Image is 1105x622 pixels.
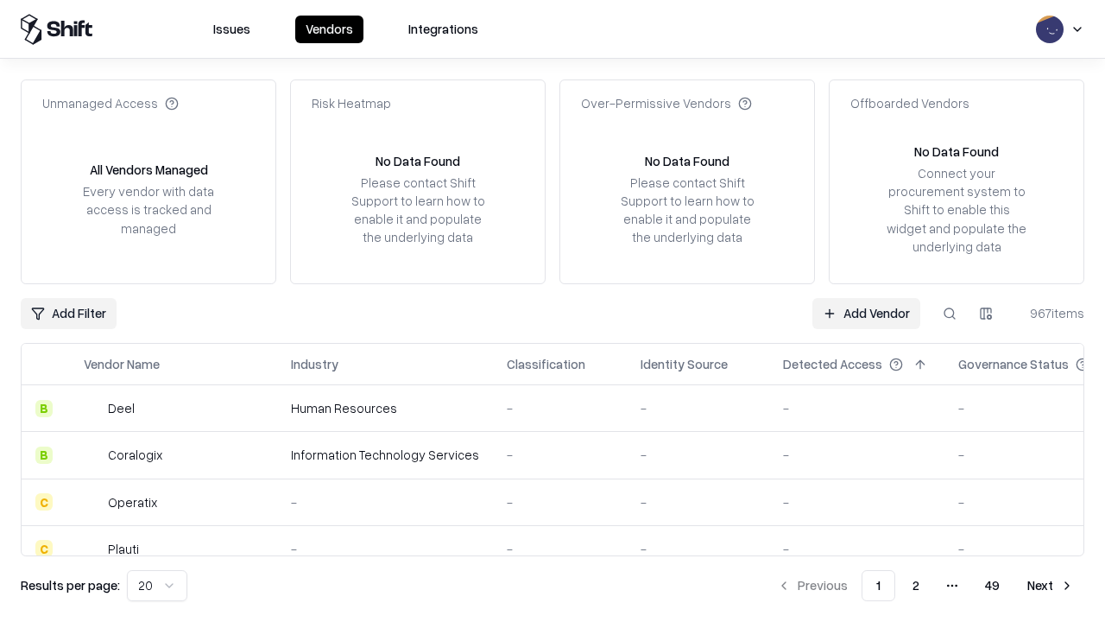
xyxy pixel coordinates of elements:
[291,446,479,464] div: Information Technology Services
[291,540,479,558] div: -
[84,400,101,417] img: Deel
[108,493,157,511] div: Operatix
[645,152,729,170] div: No Data Found
[35,540,53,557] div: C
[312,94,391,112] div: Risk Heatmap
[77,182,220,237] div: Every vendor with data access is tracked and managed
[84,447,101,464] img: Coralogix
[90,161,208,179] div: All Vendors Managed
[203,16,261,43] button: Issues
[641,355,728,373] div: Identity Source
[971,570,1013,601] button: 49
[42,94,179,112] div: Unmanaged Access
[35,400,53,417] div: B
[783,493,931,511] div: -
[507,493,613,511] div: -
[507,540,613,558] div: -
[783,399,931,417] div: -
[850,94,969,112] div: Offboarded Vendors
[767,570,1084,601] nav: pagination
[507,355,585,373] div: Classification
[581,94,752,112] div: Over-Permissive Vendors
[84,355,160,373] div: Vendor Name
[376,152,460,170] div: No Data Found
[507,446,613,464] div: -
[812,298,920,329] a: Add Vendor
[641,493,755,511] div: -
[21,576,120,594] p: Results per page:
[35,493,53,511] div: C
[899,570,933,601] button: 2
[862,570,895,601] button: 1
[783,355,882,373] div: Detected Access
[914,143,999,161] div: No Data Found
[35,447,53,464] div: B
[885,164,1028,256] div: Connect your procurement system to Shift to enable this widget and populate the underlying data
[616,174,759,247] div: Please contact Shift Support to learn how to enable it and populate the underlying data
[507,399,613,417] div: -
[291,355,338,373] div: Industry
[1015,304,1084,322] div: 967 items
[295,16,363,43] button: Vendors
[291,493,479,511] div: -
[84,493,101,511] img: Operatix
[958,355,1069,373] div: Governance Status
[1017,570,1084,601] button: Next
[641,540,755,558] div: -
[783,540,931,558] div: -
[108,399,135,417] div: Deel
[291,399,479,417] div: Human Resources
[398,16,489,43] button: Integrations
[21,298,117,329] button: Add Filter
[641,399,755,417] div: -
[783,446,931,464] div: -
[108,540,139,558] div: Plauti
[346,174,489,247] div: Please contact Shift Support to learn how to enable it and populate the underlying data
[641,446,755,464] div: -
[84,540,101,557] img: Plauti
[108,446,162,464] div: Coralogix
